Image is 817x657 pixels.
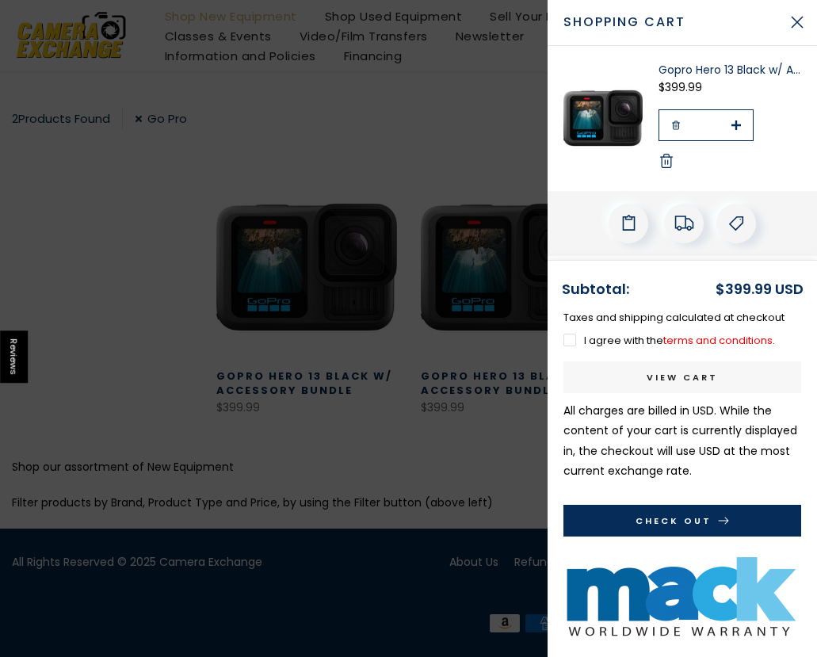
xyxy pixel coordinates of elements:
[563,13,777,32] span: Shopping cart
[716,277,804,302] div: $399.99 USD
[563,505,801,537] button: Check Out
[563,401,801,481] p: All charges are billed in USD. While the content of your cart is currently displayed in , the che...
[777,2,817,42] button: Close Cart
[609,204,648,243] div: Add Order Note
[562,279,629,299] strong: Subtotal:
[563,308,801,327] p: Taxes and shipping calculated at checkout
[663,333,773,348] a: terms and conditions
[563,361,801,393] a: View cart
[659,78,801,97] div: $399.99
[563,62,643,175] img: Gopro Hero 13 Black w/ Accessory Bundle Action Cameras and Accessories Go Pro C3534250376409
[563,552,801,641] img: Mack Used 2 Year Warranty Under $500 Warranty Mack Warranty MACKU259
[664,204,704,243] div: Estimate Shipping
[659,62,801,78] a: Gopro Hero 13 Black w/ Accessory Bundle
[716,204,756,243] div: Add A Coupon
[563,333,775,348] label: I agree with the .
